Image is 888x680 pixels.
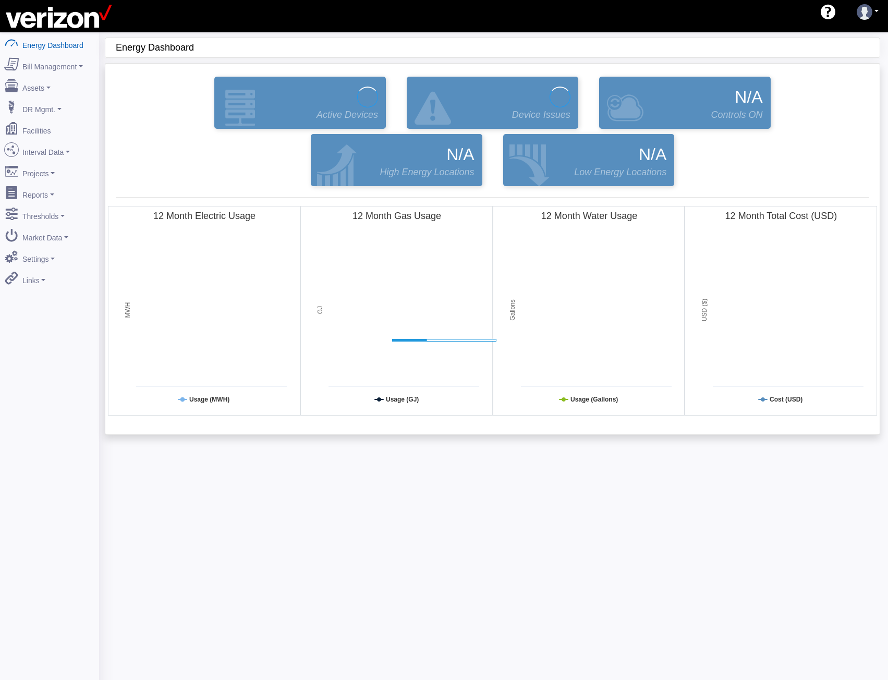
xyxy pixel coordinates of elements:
[446,142,474,167] span: N/A
[857,4,872,20] img: user-3.svg
[541,211,637,221] tspan: 12 Month Water Usage
[204,74,396,131] div: Devices that are actively reporting data.
[317,306,324,314] tspan: GJ
[509,299,516,321] tspan: Gallons
[701,299,708,321] tspan: USD ($)
[317,108,378,122] span: Active Devices
[153,211,256,221] tspan: 12 Month Electric Usage
[189,396,229,403] tspan: Usage (MWH)
[396,74,589,131] div: Devices that are active and configured but are in an error state.
[352,211,441,221] tspan: 12 Month Gas Usage
[386,396,419,403] tspan: Usage (GJ)
[639,142,666,167] span: N/A
[725,211,837,221] tspan: 12 Month Total Cost (USD)
[124,302,131,318] tspan: MWH
[574,165,666,179] span: Low Energy Locations
[116,38,880,57] div: Energy Dashboard
[770,396,802,403] tspan: Cost (USD)
[380,165,474,179] span: High Energy Locations
[570,396,618,403] tspan: Usage (Gallons)
[711,108,763,122] span: Controls ON
[735,84,762,110] span: N/A
[512,108,570,122] span: Device Issues
[212,77,388,129] a: Active Devices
